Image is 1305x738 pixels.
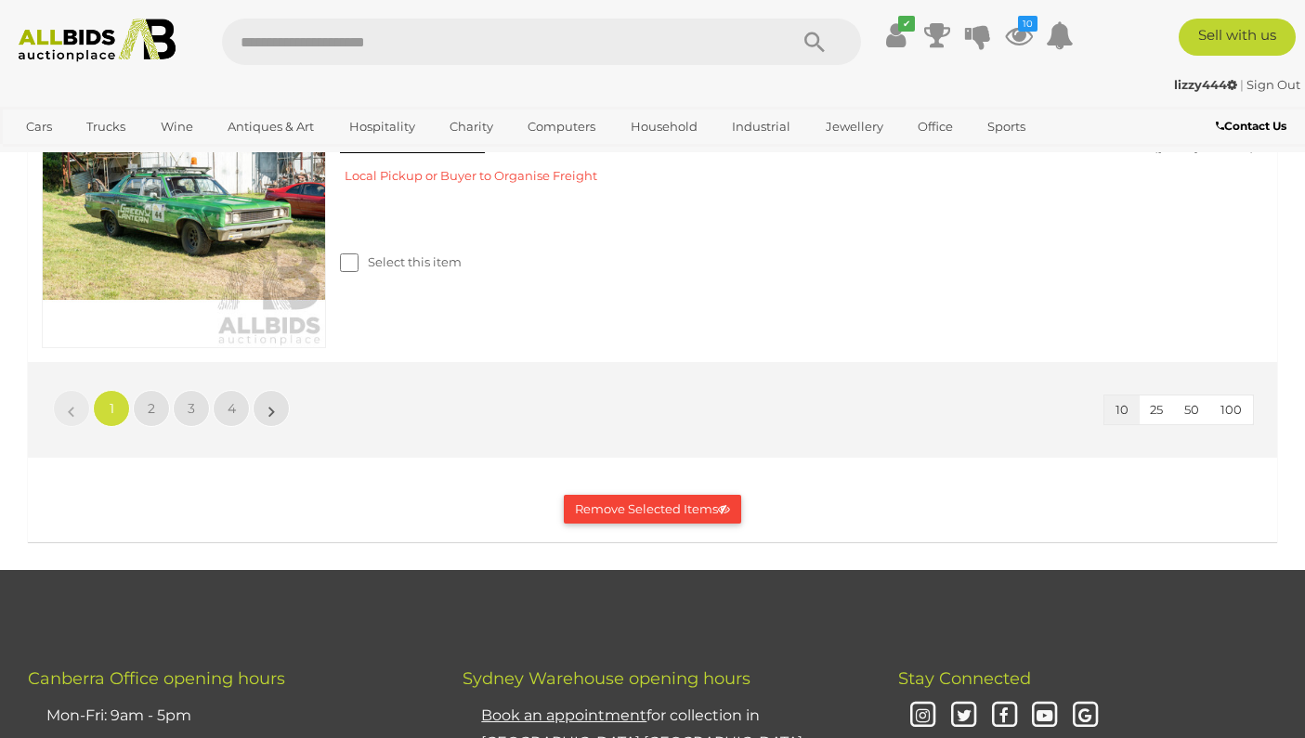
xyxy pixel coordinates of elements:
[898,668,1031,689] span: Stay Connected
[988,700,1021,732] i: Facebook
[907,700,940,732] i: Instagram
[515,111,607,142] a: Computers
[1029,700,1062,732] i: Youtube
[110,400,114,417] span: 1
[619,111,710,142] a: Household
[1174,77,1240,92] a: lizzy444
[149,111,205,142] a: Wine
[148,400,155,417] span: 2
[720,111,803,142] a: Industrial
[53,390,90,427] a: «
[1005,19,1033,52] a: 10
[14,111,64,142] a: Cars
[1179,19,1295,56] a: Sell with us
[42,698,416,734] li: Mon-Fri: 9am - 5pm
[975,111,1037,142] a: Sports
[9,19,184,62] img: Allbids.com.au
[1216,116,1291,136] a: Contact Us
[1104,395,1140,424] button: 10
[1216,119,1286,133] b: Contact Us
[898,16,915,32] i: ✔
[173,390,210,427] a: 3
[1139,395,1174,424] button: 25
[253,390,290,427] a: »
[1220,402,1242,417] span: 100
[188,400,195,417] span: 3
[228,400,236,417] span: 4
[1246,77,1300,92] a: Sign Out
[906,111,965,142] a: Office
[337,111,427,142] a: Hospitality
[1069,700,1102,732] i: Google
[814,111,895,142] a: Jewellery
[1116,402,1129,417] span: 10
[74,111,137,142] a: Trucks
[481,706,646,724] u: Book an appointment
[947,700,980,732] i: Twitter
[463,668,750,689] span: Sydney Warehouse opening hours
[437,111,505,142] a: Charity
[1150,402,1163,417] span: 25
[882,19,910,52] a: ✔
[93,390,130,427] a: 1
[340,253,462,271] label: Select this item
[1209,395,1253,424] button: 100
[1083,64,1259,163] a: $2 95troopy 9d 2h left ([DATE] 6:40 PM)
[28,668,285,689] span: Canberra Office opening hours
[213,390,250,427] a: 4
[133,390,170,427] a: 2
[1018,16,1037,32] i: 10
[768,19,861,65] button: Search
[564,495,741,524] button: Remove Selected Items
[1173,395,1210,424] button: 50
[14,142,170,173] a: [GEOGRAPHIC_DATA]
[1184,402,1199,417] span: 50
[215,111,326,142] a: Antiques & Art
[1174,77,1237,92] strong: lizzy444
[1240,77,1244,92] span: |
